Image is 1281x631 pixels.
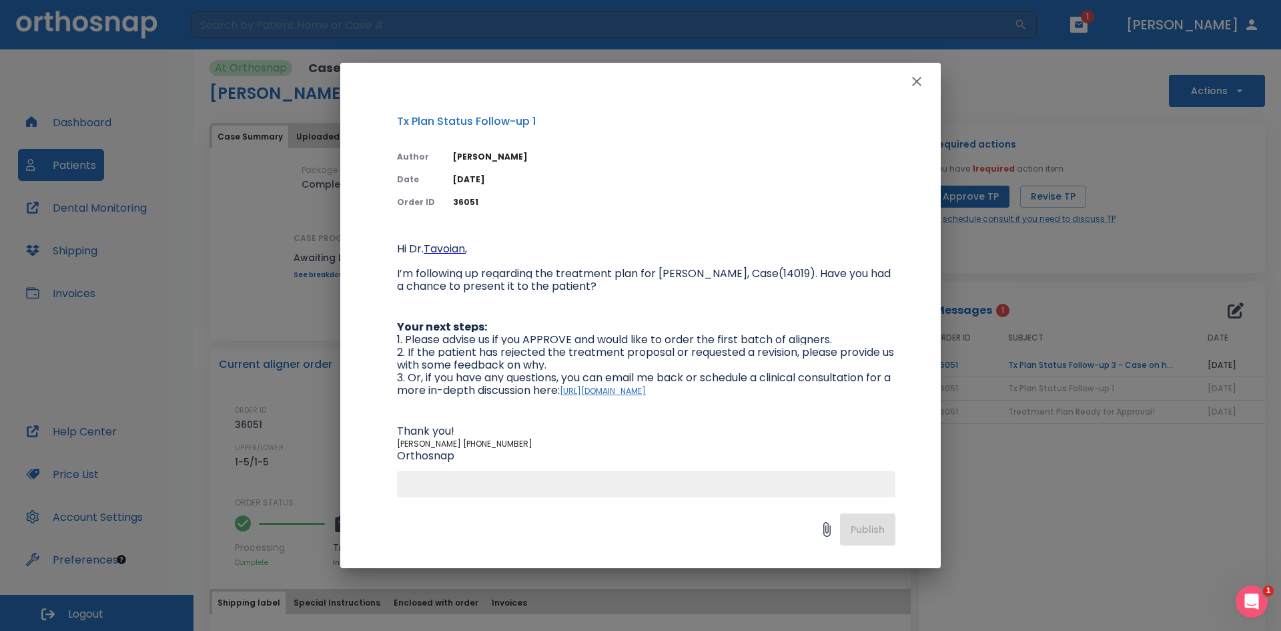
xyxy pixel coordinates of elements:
[1263,586,1274,596] span: 1
[397,114,895,130] p: Tx Plan Status Follow-up 1
[453,174,895,186] p: [DATE]
[397,174,437,186] p: Date
[560,385,646,397] a: [URL][DOMAIN_NAME]
[397,319,487,335] strong: Your next steps:
[397,345,897,373] span: 2. If the patient has rejected the treatment proposal or requested a revision, please provide us ...
[397,370,893,398] span: 3. Or, if you have any questions, you can email me back or schedule a clinical consultation for a...
[397,423,454,439] span: Thank you!
[397,448,454,463] span: Orthosnap
[397,241,424,256] span: Hi Dr.
[1236,586,1268,618] iframe: Intercom live chat
[397,151,437,163] p: Author
[465,241,467,256] span: ,
[424,241,465,256] span: Tavoian
[424,244,465,255] a: Tavoian
[453,196,895,208] p: 36051
[397,266,893,294] span: I’m following up regarding the treatment plan for [PERSON_NAME], Case(14019). Have you had a chan...
[397,425,895,463] p: [PERSON_NAME] [PHONE_NUMBER]
[397,196,437,208] p: Order ID
[397,332,832,347] span: 1. Please advise us if you APPROVE and would like to order the first batch of aligners.
[453,151,895,163] p: [PERSON_NAME]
